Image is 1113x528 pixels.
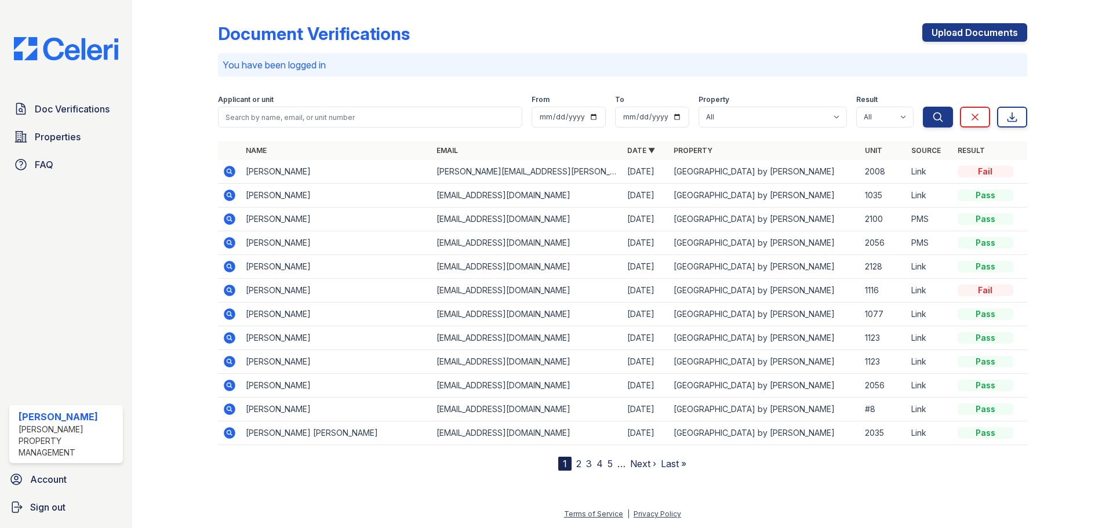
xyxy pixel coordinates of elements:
td: [EMAIL_ADDRESS][DOMAIN_NAME] [432,231,623,255]
td: Link [907,326,953,350]
div: Pass [958,356,1013,367]
a: Last » [661,458,686,469]
td: [EMAIL_ADDRESS][DOMAIN_NAME] [432,184,623,207]
div: 1 [558,457,572,471]
td: [PERSON_NAME] [241,207,432,231]
td: [DATE] [623,303,669,326]
div: Pass [958,237,1013,249]
a: Sign out [5,496,128,519]
td: [GEOGRAPHIC_DATA] by [PERSON_NAME] [669,398,860,421]
td: [PERSON_NAME] [PERSON_NAME] [241,421,432,445]
div: Pass [958,332,1013,344]
a: Result [958,146,985,155]
td: Link [907,398,953,421]
td: #8 [860,398,907,421]
td: 2035 [860,421,907,445]
a: 5 [608,458,613,469]
div: Pass [958,190,1013,201]
td: [PERSON_NAME] [241,303,432,326]
td: [PERSON_NAME] [241,184,432,207]
td: 1123 [860,326,907,350]
td: [GEOGRAPHIC_DATA] by [PERSON_NAME] [669,374,860,398]
td: [EMAIL_ADDRESS][DOMAIN_NAME] [432,421,623,445]
div: Pass [958,213,1013,225]
td: [EMAIL_ADDRESS][DOMAIN_NAME] [432,326,623,350]
div: Pass [958,261,1013,272]
label: Property [699,95,729,104]
td: [GEOGRAPHIC_DATA] by [PERSON_NAME] [669,231,860,255]
a: Source [911,146,941,155]
div: Fail [958,166,1013,177]
td: Link [907,255,953,279]
label: From [532,95,550,104]
a: Account [5,468,128,491]
div: Pass [958,427,1013,439]
td: [EMAIL_ADDRESS][DOMAIN_NAME] [432,350,623,374]
td: Link [907,303,953,326]
input: Search by name, email, or unit number [218,107,522,128]
td: [GEOGRAPHIC_DATA] by [PERSON_NAME] [669,326,860,350]
a: Name [246,146,267,155]
span: Sign out [30,500,66,514]
td: [PERSON_NAME] [241,160,432,184]
a: Unit [865,146,882,155]
span: … [617,457,625,471]
a: Property [674,146,712,155]
a: 4 [596,458,603,469]
img: CE_Logo_Blue-a8612792a0a2168367f1c8372b55b34899dd931a85d93a1a3d3e32e68fde9ad4.png [5,37,128,60]
a: Privacy Policy [634,509,681,518]
td: [EMAIL_ADDRESS][DOMAIN_NAME] [432,303,623,326]
a: FAQ [9,153,123,176]
p: You have been logged in [223,58,1023,72]
a: Properties [9,125,123,148]
td: [PERSON_NAME] [241,398,432,421]
td: Link [907,374,953,398]
a: Email [437,146,458,155]
div: [PERSON_NAME] Property Management [19,424,118,458]
td: [PERSON_NAME] [241,374,432,398]
div: Fail [958,285,1013,296]
span: Doc Verifications [35,102,110,116]
label: Applicant or unit [218,95,274,104]
td: [GEOGRAPHIC_DATA] by [PERSON_NAME] [669,207,860,231]
label: Result [856,95,878,104]
td: [GEOGRAPHIC_DATA] by [PERSON_NAME] [669,421,860,445]
div: Document Verifications [218,23,410,44]
td: [PERSON_NAME][EMAIL_ADDRESS][PERSON_NAME][DOMAIN_NAME] [432,160,623,184]
label: To [615,95,624,104]
td: [DATE] [623,374,669,398]
td: [PERSON_NAME] [241,350,432,374]
td: [DATE] [623,421,669,445]
td: Link [907,279,953,303]
td: [DATE] [623,231,669,255]
a: Doc Verifications [9,97,123,121]
td: 1123 [860,350,907,374]
td: 2056 [860,231,907,255]
td: Link [907,160,953,184]
td: PMS [907,207,953,231]
td: [DATE] [623,255,669,279]
span: FAQ [35,158,53,172]
td: Link [907,184,953,207]
a: Terms of Service [564,509,623,518]
td: [GEOGRAPHIC_DATA] by [PERSON_NAME] [669,184,860,207]
td: Link [907,421,953,445]
a: 3 [586,458,592,469]
td: [GEOGRAPHIC_DATA] by [PERSON_NAME] [669,279,860,303]
td: [EMAIL_ADDRESS][DOMAIN_NAME] [432,398,623,421]
td: [PERSON_NAME] [241,231,432,255]
div: Pass [958,380,1013,391]
td: [DATE] [623,184,669,207]
a: 2 [576,458,581,469]
td: 2056 [860,374,907,398]
td: [DATE] [623,160,669,184]
td: 1035 [860,184,907,207]
td: [DATE] [623,326,669,350]
td: [PERSON_NAME] [241,255,432,279]
td: [PERSON_NAME] [241,326,432,350]
div: Pass [958,308,1013,320]
td: [PERSON_NAME] [241,279,432,303]
td: [GEOGRAPHIC_DATA] by [PERSON_NAME] [669,303,860,326]
a: Upload Documents [922,23,1027,42]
